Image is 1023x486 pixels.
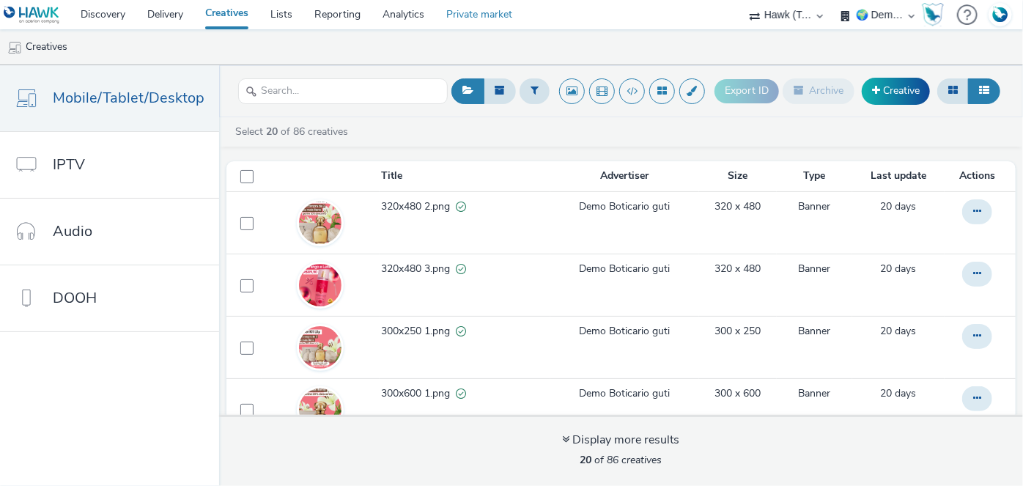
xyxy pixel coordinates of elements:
a: Demo Boticario guti [579,324,670,339]
a: 3 September 2025, 19:26 [880,199,916,214]
a: 3 September 2025, 19:26 [880,324,916,339]
a: Demo Boticario guti [579,386,670,401]
a: Banner [798,324,830,339]
a: 300x250 1.pngValid [381,324,549,346]
div: Display more results [563,432,680,449]
button: Archive [783,78,854,103]
a: Demo Boticario guti [579,199,670,214]
div: Valid [456,324,466,339]
img: 0c538790-8b3e-402c-8a44-519f5347f0f6.png [299,326,341,369]
th: Type [777,161,852,191]
th: Size [699,161,777,191]
a: 300 x 250 [714,324,761,339]
a: Banner [798,386,830,401]
a: Banner [798,262,830,276]
div: Valid [456,262,466,277]
strong: 20 [580,453,592,467]
th: Title [380,161,550,191]
span: 20 days [880,324,916,338]
a: 320 x 480 [714,262,761,276]
a: 300x600 1.pngValid [381,386,549,408]
a: 320x480 2.pngValid [381,199,549,221]
span: 20 days [880,262,916,276]
span: 300x250 1.png [381,324,456,339]
a: Select of 86 creatives [234,125,354,139]
div: Valid [456,386,466,402]
span: DOOH [53,287,97,309]
img: Hawk Academy [922,3,944,26]
a: 300 x 600 [714,386,761,401]
span: 300x600 1.png [381,386,456,401]
a: 3 September 2025, 19:26 [880,386,916,401]
th: Advertiser [550,161,699,191]
span: 320x480 3.png [381,262,456,276]
span: of 86 creatives [580,453,662,467]
span: Mobile/Tablet/Desktop [53,87,204,108]
button: Grid [937,78,969,103]
img: f49695f8-886d-4d61-86ea-a014d9462e6b.png [299,191,341,254]
input: Search... [238,78,448,104]
span: 20 days [880,386,916,400]
a: 320 x 480 [714,199,761,214]
span: 20 days [880,199,916,213]
a: Demo Boticario guti [579,262,670,276]
a: 3 September 2025, 19:26 [880,262,916,276]
a: Creative [862,78,930,104]
img: undefined Logo [4,6,60,24]
th: Actions [945,161,1016,191]
img: 8a760b23-15e0-4ad9-bdf9-3fea7f31d720.png [299,367,341,452]
div: Valid [456,199,466,215]
button: Table [968,78,1000,103]
button: Export ID [714,79,779,103]
img: a33ac79a-850e-4db5-ba49-88105bf5e5a2.png [299,253,341,317]
th: Last update [852,161,945,191]
strong: 20 [266,125,278,139]
span: IPTV [53,154,85,175]
img: mobile [7,40,22,55]
a: 320x480 3.pngValid [381,262,549,284]
a: Hawk Academy [922,3,950,26]
span: Audio [53,221,92,242]
a: Banner [798,199,830,214]
img: Account FR [989,4,1011,26]
span: 320x480 2.png [381,199,456,214]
